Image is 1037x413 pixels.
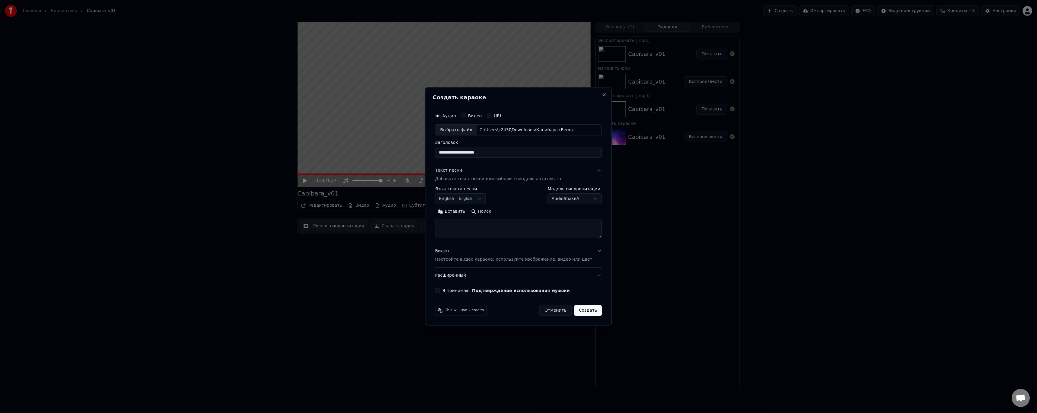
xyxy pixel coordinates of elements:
p: Настройте видео караоке: используйте изображение, видео или цвет [435,256,592,262]
div: Текст песни [435,168,462,174]
button: ВидеоНастройте видео караоке: используйте изображение, видео или цвет [435,243,602,268]
h2: Создать караоке [433,95,604,100]
p: Добавьте текст песни или выберите модель автотекста [435,176,561,182]
label: URL [494,114,502,118]
label: Аудио [442,114,456,118]
label: Видео [468,114,482,118]
span: This will use 2 credits [445,308,484,313]
div: Видео [435,248,592,263]
button: Текст песниДобавьте текст песни или выберите модель автотекста [435,163,602,187]
button: Я принимаю [472,288,570,293]
label: Язык текста песни [435,187,486,191]
button: Поиск [468,207,494,217]
div: Текст песниДобавьте текст песни или выберите модель автотекста [435,187,602,243]
div: C:\Users\z243f\Downloads\Капибара (Remastered) (Edit).mp3 [477,127,579,133]
label: Заголовок [435,141,602,145]
label: Модель синхронизации [548,187,602,191]
button: Расширенный [435,268,602,283]
label: Я принимаю [442,288,570,293]
button: Создать [574,305,602,316]
button: Отменить [539,305,572,316]
div: Выбрать файл [435,125,477,135]
button: Вставить [435,207,468,217]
